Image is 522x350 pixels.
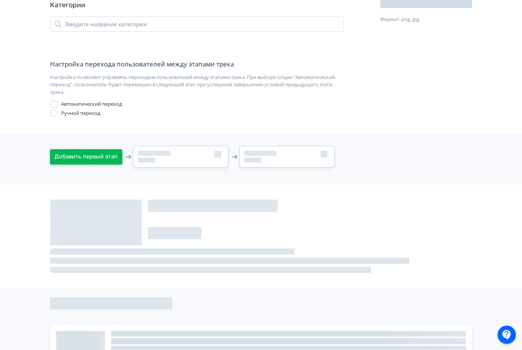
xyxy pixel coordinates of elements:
[61,110,100,117] div: Ручной переход
[50,149,122,165] button: Добавить первый этап
[61,100,122,108] div: Автоматический переход
[50,74,344,96] div: Настройка позволяет управлять переходом пользователей между этапами трека. При выборе опции "Авто...
[50,59,344,69] div: Настройка перехода пользователей между этапами трека
[380,16,420,23] span: Формат: png, jpg.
